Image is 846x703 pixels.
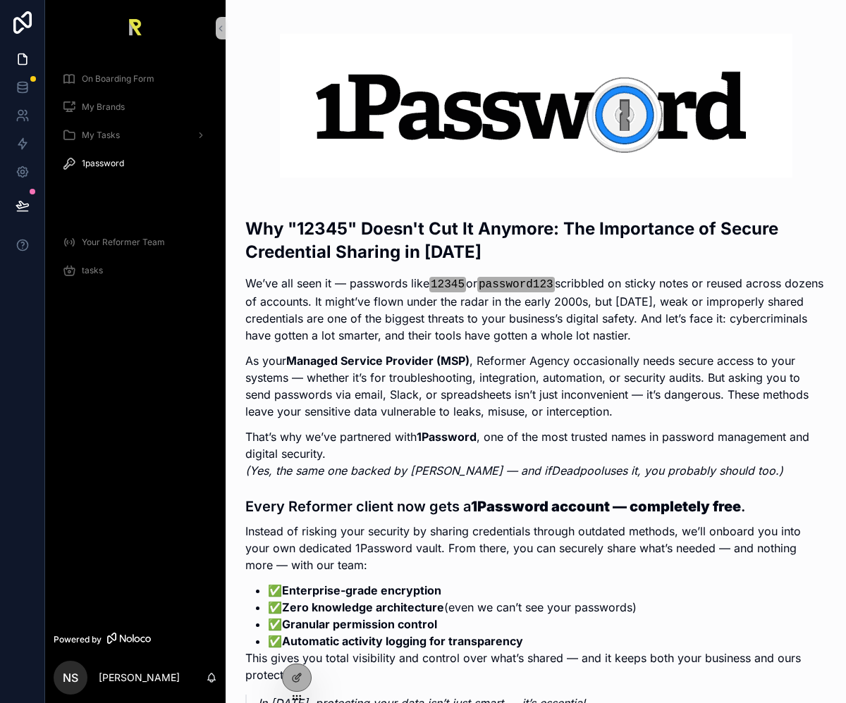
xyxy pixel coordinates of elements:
[417,430,477,444] strong: 1Password
[124,17,147,39] img: App logo
[286,354,470,368] strong: Managed Service Provider (MSP)
[99,671,180,685] p: [PERSON_NAME]
[245,464,783,478] em: (Yes, the same one backed by [PERSON_NAME] — and if uses it, you probably should too.)
[282,600,444,614] strong: Zero knowledge architecture
[245,275,826,344] p: We’ve all seen it — passwords like or scribbled on sticky notes or reused across dozens of accoun...
[54,151,217,176] a: 1password
[54,94,217,120] a: My Brands
[54,66,217,92] a: On Boarding Form
[268,633,826,649] li: ✅
[54,258,217,283] a: tasks
[63,669,78,686] span: NS
[245,649,826,683] p: This gives you total visibility and control over what’s shared — and it keeps both your business ...
[268,616,826,633] li: ✅
[268,599,826,616] li: ✅ (even we can’t see your passwords)
[245,217,826,263] h2: Why "12345" Doesn't Cut It Anymore: The Importance of Secure Credential Sharing in [DATE]
[245,523,826,573] p: Instead of risking your security by sharing credentials through outdated methods, we’ll onboard y...
[282,583,441,597] strong: Enterprise-grade encryption
[245,496,826,517] h3: Every Reformer client now gets a .
[429,277,466,292] code: 12345
[54,123,217,148] a: My Tasks
[54,634,102,645] span: Powered by
[45,56,226,301] div: scrollable content
[54,230,217,255] a: Your Reformer Team
[82,73,154,85] span: On Boarding Form
[45,626,226,652] a: Powered by
[82,265,103,276] span: tasks
[471,498,741,515] strong: 1Password account — completely free
[82,158,124,169] span: 1password
[82,237,165,248] span: Your Reformer Team
[282,634,523,648] strong: Automatic activity logging for transparency
[477,277,555,292] code: password123
[82,130,120,141] span: My Tasks
[282,617,437,631] strong: Granular permission control
[551,464,603,478] em: Deadpool
[245,428,826,479] p: That’s why we’ve partnered with , one of the most trusted names in password management and digita...
[82,101,125,113] span: My Brands
[280,34,792,178] img: 27680-1password-logo.png
[268,582,826,599] li: ✅
[245,352,826,420] p: As your , Reformer Agency occasionally needs secure access to your systems — whether it’s for tro...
